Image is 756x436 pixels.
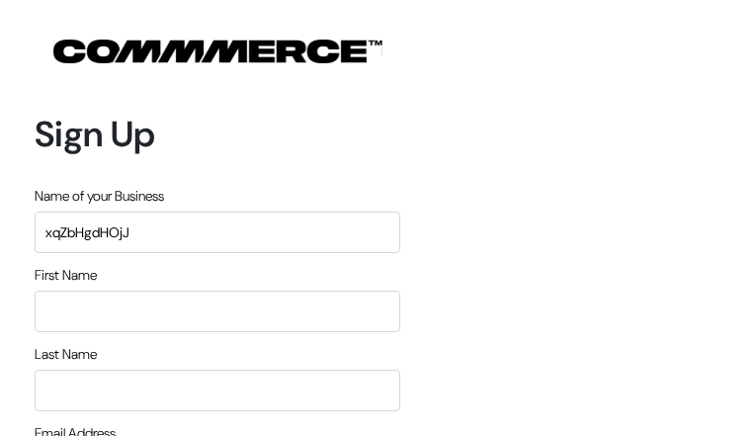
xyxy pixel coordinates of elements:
label: Name of your Business [35,186,164,207]
img: COMMMERCE [53,40,382,63]
label: Last Name [35,344,97,365]
h1: Sign Up [35,113,400,155]
label: First Name [35,265,97,286]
